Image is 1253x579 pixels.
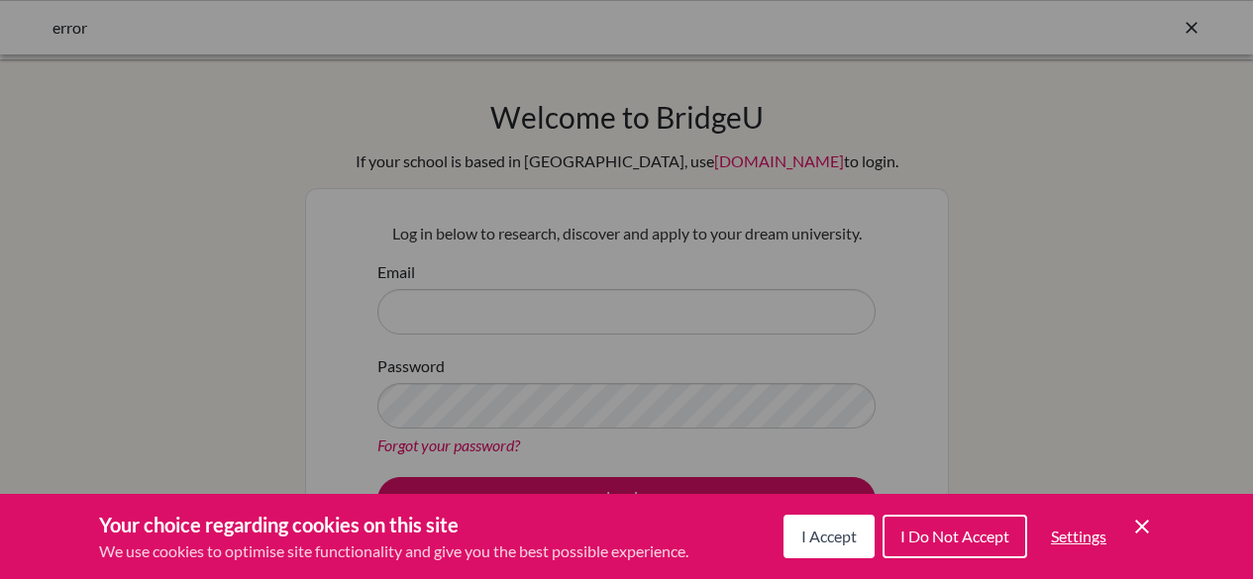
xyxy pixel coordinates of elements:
button: I Do Not Accept [883,515,1027,558]
h3: Your choice regarding cookies on this site [99,510,688,539]
span: Settings [1051,527,1106,545]
button: Settings [1035,517,1122,556]
p: We use cookies to optimise site functionality and give you the best possible experience. [99,539,688,563]
span: I Do Not Accept [900,527,1009,545]
button: I Accept [783,515,875,558]
span: I Accept [801,527,857,545]
button: Save and close [1130,515,1154,538]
